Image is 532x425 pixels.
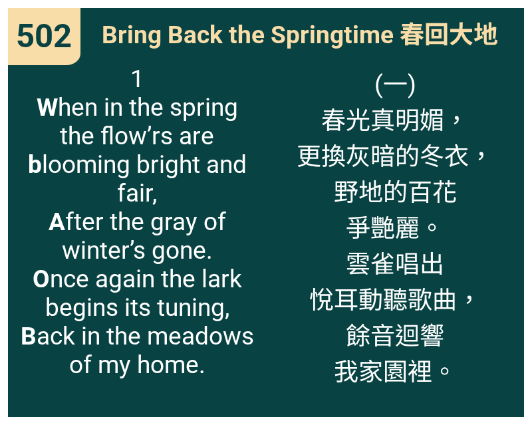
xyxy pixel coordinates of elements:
[21,322,37,351] b: B
[17,65,257,379] span: 1 hen in the spring the flow’rs are looming bright and fair, fter the gray of winter’s gone. nce ...
[102,15,498,51] span: Bring Back the Springtime 春回大地
[28,150,42,179] b: b
[16,17,72,55] span: 502
[297,65,493,388] span: (一) 春光真明媚， 更換灰暗的冬衣， 野地的百花 爭艷麗。 雲雀唱出 悅耳動聽歌曲， 餘音迴響 我家園裡。
[49,208,65,236] b: A
[33,265,50,293] b: O
[37,93,58,122] b: W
